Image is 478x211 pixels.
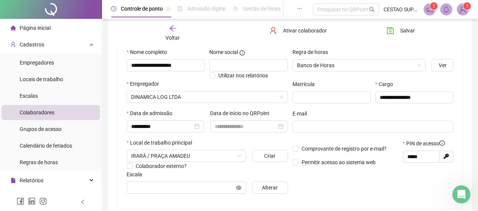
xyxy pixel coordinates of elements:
span: file [11,178,16,183]
span: eye [236,185,241,190]
span: linkedin [28,197,36,205]
label: Cargo [375,80,398,88]
span: Alterar [262,183,278,192]
span: Locais de trabalho [20,76,63,82]
span: user-add [11,42,16,47]
label: E-mail [292,109,312,118]
span: Banco de Horas [297,60,421,71]
label: Data de início no QRPoint [210,109,274,117]
span: Controle de ponto [121,6,163,12]
span: PIN de acesso [406,139,445,148]
button: Salvar [381,25,421,37]
span: arrow-left [169,25,176,32]
span: Salvar [400,26,415,35]
span: Cadastros [20,42,44,48]
span: CESTAO SUPERMERCADOS [384,5,419,14]
label: Escala [127,170,147,179]
sup: 1 [430,2,438,10]
span: left [80,199,85,205]
span: Admissão digital [187,6,226,12]
span: Ver [439,61,447,69]
span: info-circle [240,50,245,55]
span: IRARÁ / PRAÇA AMADEU [131,150,241,162]
span: ellipsis [297,6,302,11]
span: file-done [177,6,183,11]
span: bell [443,6,450,13]
span: Colaborador externo? [136,163,187,169]
span: Relatórios [20,177,43,183]
label: Regra de horas [292,48,333,56]
span: clock-circle [111,6,116,11]
span: Colaboradores [20,109,54,116]
span: Permitir acesso ao sistema web [302,159,376,165]
button: Criar [252,150,288,162]
span: Comprovante de registro por e-mail? [302,146,387,152]
iframe: Intercom live chat [452,185,470,203]
span: Utilizar nos relatórios [218,72,268,79]
span: user-add [269,27,277,34]
span: Empregadores [20,60,54,66]
label: Nome completo [127,48,172,56]
span: Regras de horas [20,159,58,165]
span: Gestão de férias [243,6,281,12]
span: Ativar colaborador [283,26,327,35]
button: Alterar [252,182,288,194]
label: Matrícula [292,80,320,88]
span: Voltar [166,35,180,41]
span: Grupos de acesso [20,126,62,132]
span: info-circle [439,140,445,146]
button: Ativar colaborador [264,25,333,37]
span: Calendário de feriados [20,143,72,149]
button: Ver [432,59,453,71]
label: Empregador [127,80,164,88]
span: Nome social [209,48,238,56]
span: Criar [264,152,275,160]
span: search [369,7,375,12]
span: notification [426,6,433,13]
span: 1 [433,3,435,9]
span: 1 [466,3,469,9]
img: 84849 [457,4,469,15]
span: home [11,25,16,31]
sup: Atualize o seu contato no menu Meus Dados [463,2,471,10]
span: pushpin [166,7,170,11]
span: Escalas [20,93,38,99]
label: Local de trabalho principal [127,139,197,147]
span: sun [233,6,238,11]
span: save [387,27,394,34]
span: DINAMICA LOG LTDA [131,91,283,103]
span: instagram [39,197,47,205]
span: Página inicial [20,25,51,31]
span: facebook [17,197,24,205]
label: Data de admissão [127,109,177,117]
